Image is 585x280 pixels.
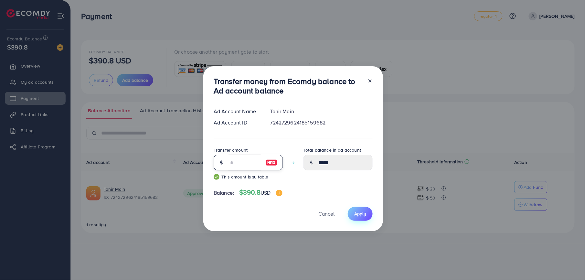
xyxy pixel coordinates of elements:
div: Ad Account ID [208,119,265,126]
img: guide [214,174,219,180]
h4: $390.8 [239,188,282,197]
button: Apply [348,207,373,221]
span: Apply [354,210,366,217]
label: Total balance in ad account [303,147,361,153]
img: image [276,190,282,196]
span: Cancel [318,210,335,217]
span: USD [261,189,271,196]
small: This amount is suitable [214,174,283,180]
img: image [266,159,277,167]
div: Tahir Main [265,108,378,115]
h3: Transfer money from Ecomdy balance to Ad account balance [214,77,362,95]
span: Balance: [214,189,234,197]
button: Cancel [310,207,343,221]
iframe: Chat [558,251,580,275]
label: Transfer amount [214,147,248,153]
div: 7242729624185159682 [265,119,378,126]
div: Ad Account Name [208,108,265,115]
